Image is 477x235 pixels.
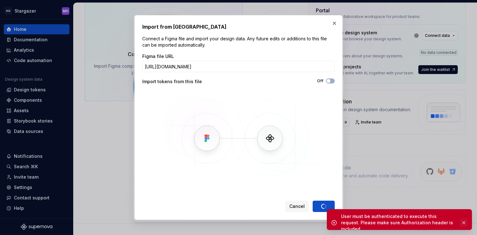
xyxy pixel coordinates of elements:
[341,213,456,232] div: User must be authenticated to execute this request. Please make sure Authorization header is incl...
[285,201,309,212] button: Cancel
[142,61,335,72] input: https://figma.com/file/...
[289,203,305,209] span: Cancel
[142,36,335,48] p: Connect a Figma file and import your design data. Any future edits or additions to this file can ...
[142,23,335,31] h2: Import from [GEOGRAPHIC_DATA]
[142,78,238,85] div: Import tokens from this file
[317,78,323,83] label: Off
[142,53,174,60] label: Figma file URL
